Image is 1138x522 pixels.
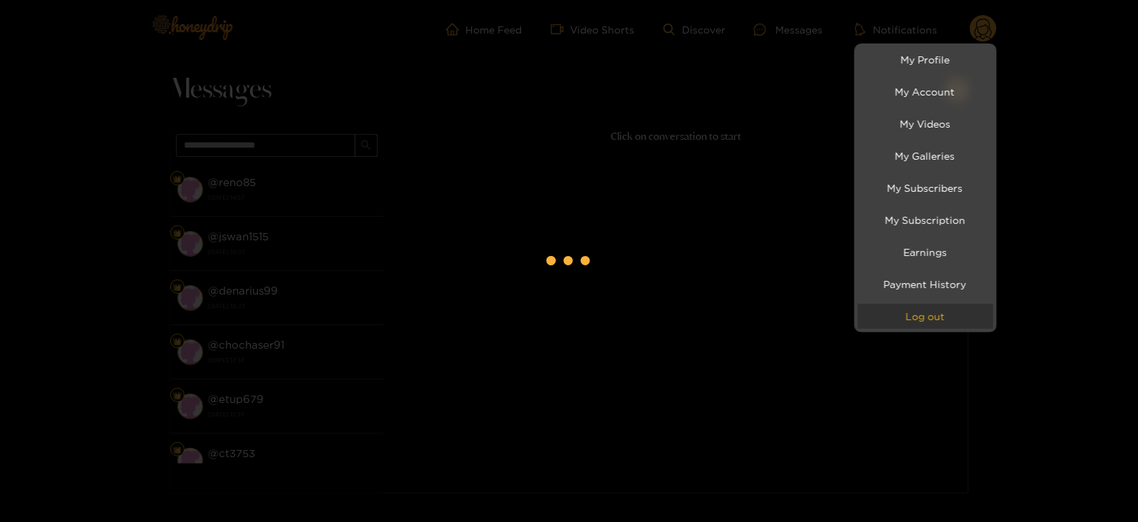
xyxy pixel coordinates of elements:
a: My Videos [858,111,993,136]
a: My Subscribers [858,175,993,200]
a: My Subscription [858,208,993,232]
button: Log out [858,304,993,329]
a: Earnings [858,240,993,265]
a: My Account [858,79,993,104]
a: My Profile [858,47,993,72]
a: My Galleries [858,143,993,168]
a: Payment History [858,272,993,297]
